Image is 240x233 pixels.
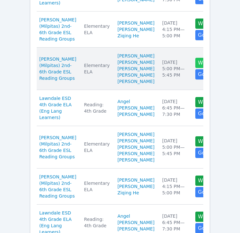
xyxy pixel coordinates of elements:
a: [PERSON_NAME] (Milpitas) 2nd-6th Grade ESL Reading Groups [39,134,76,160]
a: [PERSON_NAME] [117,78,154,85]
a: Google Doc [195,69,231,79]
a: [PERSON_NAME] [117,59,154,65]
a: [PERSON_NAME] [117,72,154,78]
a: Google Doc [195,148,231,158]
button: Whiteboard [195,19,231,29]
a: Angel [PERSON_NAME] [PERSON_NAME] [117,213,154,232]
a: Ziqing He [117,33,139,39]
a: [PERSON_NAME] (Milpitas) 2nd-6th Grade ESL Reading Groups [39,174,76,199]
a: Angel [PERSON_NAME] [PERSON_NAME] [117,98,154,117]
button: Whiteboard [195,58,231,68]
a: Google Doc [195,109,231,119]
a: Lawndale ESD 4th Grade ELA (Eng Lang Learners) [39,95,76,121]
a: Google Doc [195,30,231,40]
a: [PERSON_NAME] [117,131,154,138]
div: Elementary ELA [84,62,110,75]
a: [PERSON_NAME] [117,157,154,163]
div: [DATE] 5:00 PM — 5:45 PM [162,138,188,157]
a: [PERSON_NAME] (Milpitas) 2nd-6th Grade ESL Reading Groups [39,56,76,81]
tr: [PERSON_NAME] (Milpitas) 2nd-6th Grade ESL Reading GroupsElementary ELA[PERSON_NAME][PERSON_NAME]... [37,169,239,205]
a: [PERSON_NAME] [117,177,154,183]
div: Elementary ELA [84,23,110,36]
button: Whiteboard [195,136,231,147]
a: Ziqing He [117,190,139,196]
div: [DATE] 4:15 PM — 5:00 PM [162,177,188,196]
tr: Lawndale ESD 4th Grade ELA (Eng Lang Learners)Reading: 4th GradeAngel [PERSON_NAME] [PERSON_NAME]... [37,90,239,126]
div: [DATE] 5:00 PM — 5:45 PM [162,59,188,78]
a: [PERSON_NAME] [117,183,154,190]
a: [PERSON_NAME] [117,53,154,59]
div: Reading: 4th Grade [84,216,110,229]
a: [PERSON_NAME] (Milpitas) 2nd-6th Grade ESL Reading Groups [39,17,76,42]
div: Elementary ELA [84,180,110,193]
a: [PERSON_NAME] [117,26,154,33]
a: [PERSON_NAME] [117,20,154,26]
div: [DATE] 4:15 PM — 5:00 PM [162,20,188,39]
div: [DATE] 6:45 PM — 7:30 PM [162,213,188,232]
a: [PERSON_NAME] [117,144,154,150]
div: Reading: 4th Grade [84,101,110,114]
a: Google Doc [195,187,231,197]
a: [PERSON_NAME] [117,150,154,157]
div: [DATE] 6:45 PM — 7:30 PM [162,98,188,117]
div: Elementary ELA [84,141,110,154]
button: Whiteboard [195,97,231,107]
button: Whiteboard [195,212,231,222]
tr: [PERSON_NAME] (Milpitas) 2nd-6th Grade ESL Reading GroupsElementary ELA[PERSON_NAME][PERSON_NAME]... [37,11,239,48]
a: [PERSON_NAME] [117,138,154,144]
tr: [PERSON_NAME] (Milpitas) 2nd-6th Grade ESL Reading GroupsElementary ELA[PERSON_NAME][PERSON_NAME]... [37,48,239,90]
button: Whiteboard [195,176,231,186]
a: [PERSON_NAME] [117,65,154,72]
tr: [PERSON_NAME] (Milpitas) 2nd-6th Grade ESL Reading GroupsElementary ELA[PERSON_NAME][PERSON_NAME]... [37,126,239,169]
